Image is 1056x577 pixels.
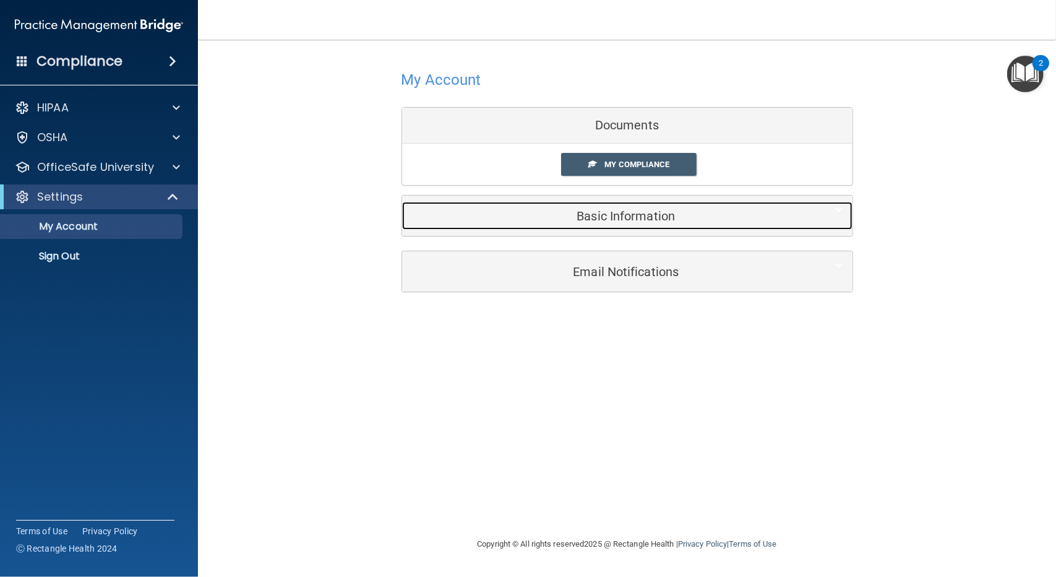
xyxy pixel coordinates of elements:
a: OSHA [15,130,180,145]
div: Documents [402,108,852,144]
span: Ⓒ Rectangle Health 2024 [16,542,118,555]
p: Sign Out [8,250,177,262]
a: OfficeSafe University [15,160,180,175]
h4: Compliance [36,53,122,70]
div: Copyright © All rights reserved 2025 @ Rectangle Health | | [401,524,853,564]
a: Email Notifications [411,258,843,285]
p: HIPAA [37,100,69,115]
a: Terms of Use [729,539,776,549]
a: Privacy Policy [678,539,727,549]
h5: Basic Information [411,209,805,223]
img: PMB logo [15,13,183,38]
span: My Compliance [604,160,669,169]
a: Terms of Use [16,525,67,537]
a: Settings [15,189,179,204]
p: OSHA [37,130,68,145]
p: My Account [8,220,177,233]
h5: Email Notifications [411,265,805,279]
a: Basic Information [411,202,843,230]
button: Open Resource Center, 2 new notifications [1007,56,1044,92]
p: Settings [37,189,83,204]
h4: My Account [401,72,481,88]
div: 2 [1039,63,1043,79]
a: HIPAA [15,100,180,115]
p: OfficeSafe University [37,160,154,175]
a: Privacy Policy [82,525,138,537]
